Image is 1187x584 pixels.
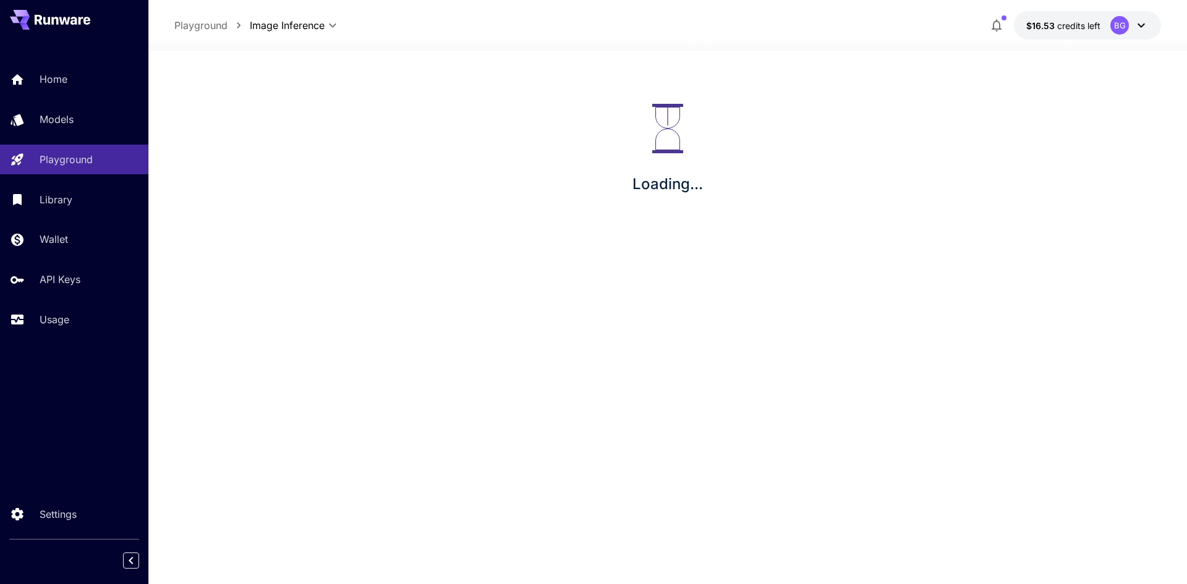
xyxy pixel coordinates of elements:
button: Collapse sidebar [123,552,139,569]
span: credits left [1057,20,1100,31]
p: Usage [40,312,69,327]
p: Library [40,192,72,207]
span: Image Inference [250,18,325,33]
p: Models [40,112,74,127]
div: Collapse sidebar [132,549,148,572]
p: Playground [40,152,93,167]
p: Home [40,72,67,87]
nav: breadcrumb [174,18,250,33]
div: $16.5317 [1026,19,1100,32]
p: Settings [40,507,77,522]
p: API Keys [40,272,80,287]
span: $16.53 [1026,20,1057,31]
button: $16.5317BG [1014,11,1161,40]
p: Wallet [40,232,68,247]
a: Playground [174,18,228,33]
div: BG [1110,16,1129,35]
p: Loading... [632,173,703,195]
